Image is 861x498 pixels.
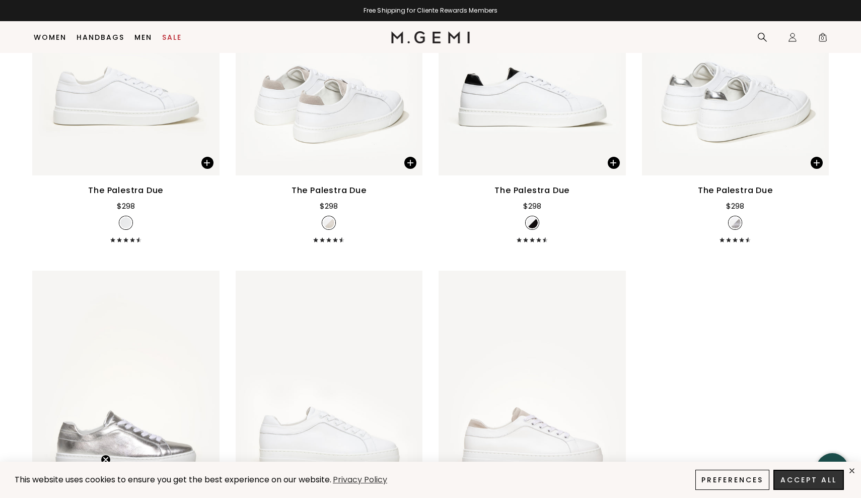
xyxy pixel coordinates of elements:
button: Accept All [773,470,844,490]
button: Close teaser [101,455,111,465]
a: Handbags [77,33,124,41]
img: v_12189_SWATCH_50x.jpg [527,217,538,228]
div: The Palestra Due [292,184,367,197]
div: The Palestra Due [698,184,773,197]
img: M.Gemi [391,31,470,43]
a: Men [134,33,152,41]
a: Sale [162,33,182,41]
img: v_11179_SWATCH_50x.png [120,217,131,228]
div: The Palestra Due [494,184,569,197]
div: $298 [726,200,744,212]
img: v_11982_SWATCH_8b6327e1-9652-42ce-9355-13a15f2afc63_50x.jpg [730,217,741,228]
a: Privacy Policy (opens in a new tab) [331,474,389,486]
div: $298 [320,200,338,212]
span: This website uses cookies to ensure you get the best experience on our website. [15,474,331,485]
button: Preferences [695,470,769,490]
div: $298 [117,200,135,212]
div: The Palestra Due [88,184,163,197]
img: v_12113_SWATCH_a79c8878-cbed-4e16-bc8c-1865299b26f9_50x.jpg [323,217,334,228]
span: 0 [818,34,828,44]
a: Women [34,33,66,41]
div: $298 [523,200,541,212]
div: close [848,467,856,475]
